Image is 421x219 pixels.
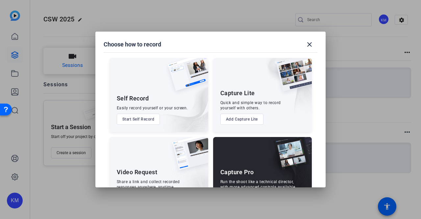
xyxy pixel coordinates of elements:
[117,105,188,111] div: Easily record yourself or your screen.
[220,168,254,176] div: Capture Pro
[220,89,255,97] div: Capture Lite
[253,58,312,124] img: embarkstudio-capture-lite.png
[104,41,161,48] h1: Choose how to record
[220,114,263,125] button: Add Capture Lite
[306,41,313,48] mat-icon: close
[268,137,312,177] img: capture-pro.png
[220,100,281,111] div: Quick and simple way to record yourself with others.
[117,168,158,176] div: Video Request
[271,58,312,98] img: capture-lite.png
[170,157,208,211] img: embarkstudio-ugc-content.png
[167,137,208,177] img: ugc-content.png
[263,145,312,211] img: embarkstudio-capture-pro.png
[151,72,208,132] img: embarkstudio-self-record.png
[117,179,180,190] div: Share a link and collect recorded responses anywhere, anytime.
[220,179,296,190] div: Run the shoot like a technical director, with more advanced controls available.
[117,114,160,125] button: Start Self Record
[117,95,149,102] div: Self Record
[163,58,208,97] img: self-record.png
